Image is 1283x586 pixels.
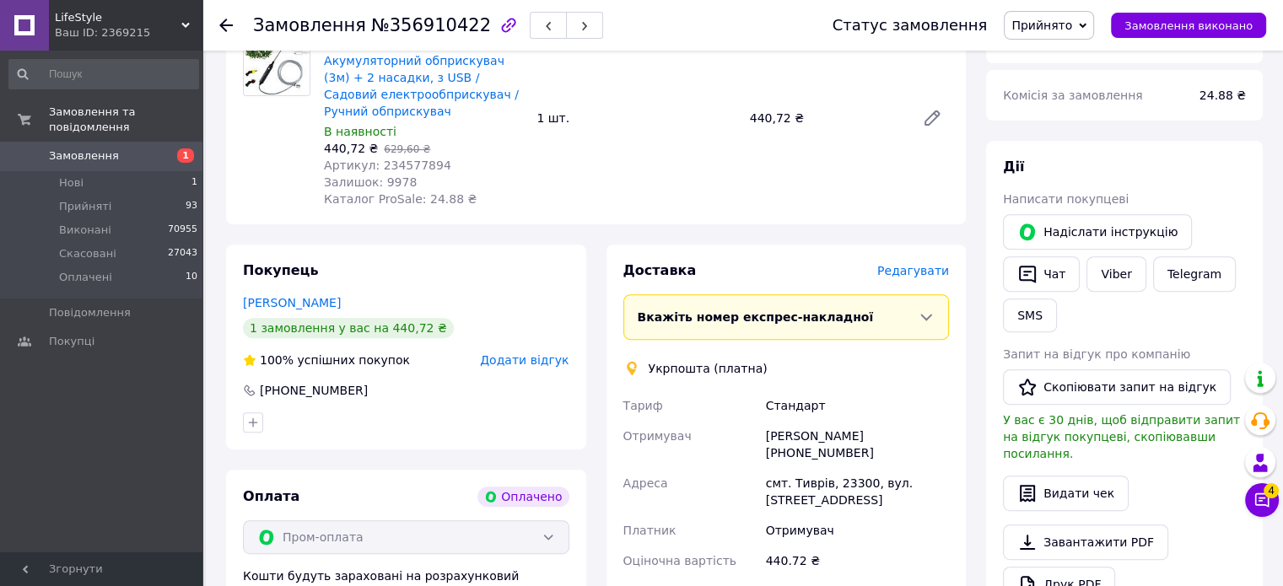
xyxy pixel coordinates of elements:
[384,143,430,155] span: 629,60 ₴
[1124,19,1253,32] span: Замовлення виконано
[1003,214,1192,250] button: Надіслати інструкцію
[763,468,952,515] div: смт. Тиврів, 23300, вул. [STREET_ADDRESS]
[1264,483,1279,498] span: 4
[258,382,369,399] div: [PHONE_NUMBER]
[477,487,569,507] div: Оплачено
[8,59,199,89] input: Пошук
[623,554,736,567] span: Оціночна вартість
[1111,13,1266,38] button: Замовлення виконано
[743,106,908,130] div: 440,72 ₴
[55,25,202,40] div: Ваш ID: 2369215
[1003,369,1231,405] button: Скопіювати запит на відгук
[219,17,233,34] div: Повернутися назад
[623,262,697,278] span: Доставка
[324,142,378,155] span: 440,72 ₴
[55,10,181,25] span: LifeStyle
[1003,524,1168,560] a: Завантажити PDF
[1003,298,1057,332] button: SMS
[253,15,366,35] span: Замовлення
[324,175,417,189] span: Залишок: 9978
[168,223,197,238] span: 70955
[243,318,454,338] div: 1 замовлення у вас на 440,72 ₴
[623,429,692,443] span: Отримувач
[243,488,299,504] span: Оплата
[59,199,111,214] span: Прийняті
[186,270,197,285] span: 10
[763,546,952,576] div: 440.72 ₴
[915,101,949,135] a: Редагувати
[168,246,197,261] span: 27043
[1003,413,1240,460] span: У вас є 30 днів, щоб відправити запит на відгук покупцеві, скопіювавши посилання.
[1153,256,1236,292] a: Telegram
[177,148,194,163] span: 1
[49,334,94,349] span: Покупці
[623,476,668,490] span: Адреса
[59,246,116,261] span: Скасовані
[644,360,772,377] div: Укрпошта (платна)
[1003,89,1143,102] span: Комісія за замовлення
[191,175,197,191] span: 1
[1003,256,1080,292] button: Чат
[1199,89,1246,102] span: 24.88 ₴
[59,270,112,285] span: Оплачені
[1245,483,1279,517] button: Чат з покупцем4
[244,30,310,95] img: Акумуляторний обприскувач (3м) + 2 насадки, з USB / Садовий електрообприскувач / Ручний обприскувач
[1003,347,1190,361] span: Запит на відгук про компанію
[1003,476,1129,511] button: Видати чек
[623,524,677,537] span: Платник
[186,199,197,214] span: 93
[324,159,451,172] span: Артикул: 234577894
[1086,256,1146,292] a: Viber
[324,125,396,138] span: В наявності
[833,17,988,34] div: Статус замовлення
[877,264,949,277] span: Редагувати
[371,15,491,35] span: №356910422
[1011,19,1072,32] span: Прийнято
[49,305,131,320] span: Повідомлення
[763,390,952,421] div: Стандарт
[1003,192,1129,206] span: Написати покупцеві
[763,515,952,546] div: Отримувач
[638,310,874,324] span: Вкажіть номер експрес-накладної
[260,353,294,367] span: 100%
[480,353,569,367] span: Додати відгук
[49,148,119,164] span: Замовлення
[49,105,202,135] span: Замовлення та повідомлення
[243,352,410,368] div: успішних покупок
[59,175,84,191] span: Нові
[324,192,477,206] span: Каталог ProSale: 24.88 ₴
[324,54,519,118] a: Акумуляторний обприскувач (3м) + 2 насадки, з USB / Садовий електрообприскувач / Ручний обприскувач
[763,421,952,468] div: [PERSON_NAME] [PHONE_NUMBER]
[623,399,663,412] span: Тариф
[243,262,319,278] span: Покупець
[243,296,341,309] a: [PERSON_NAME]
[59,223,111,238] span: Виконані
[1003,159,1024,175] span: Дії
[530,106,742,130] div: 1 шт.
